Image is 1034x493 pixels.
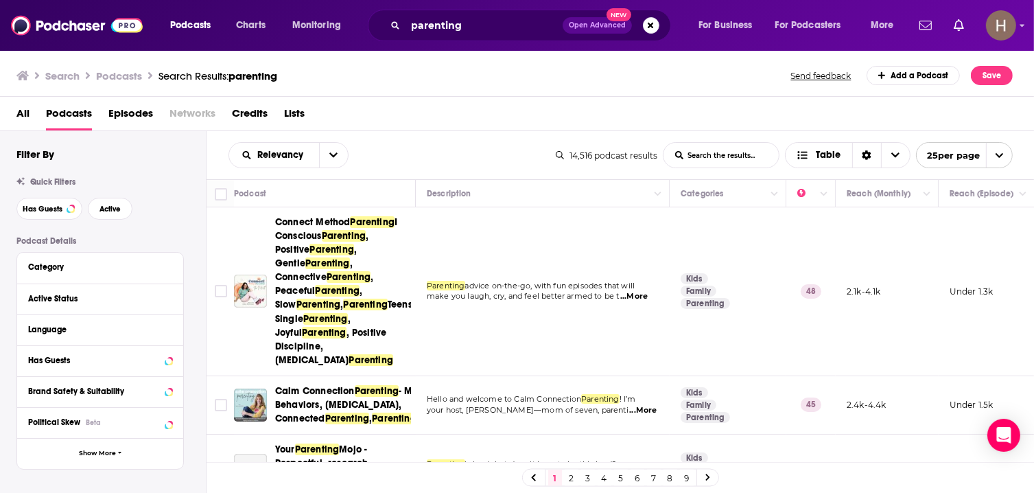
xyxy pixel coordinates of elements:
[327,271,371,283] span: Parenting
[215,285,227,297] span: Toggle select row
[296,299,341,310] span: Parenting
[681,185,723,202] div: Categories
[787,70,856,82] button: Send feedback
[343,299,388,310] span: Parenting
[284,102,305,130] span: Lists
[275,444,295,455] span: Your
[427,185,471,202] div: Description
[232,102,268,130] a: Credits
[950,286,994,297] p: Under 1.3k
[340,299,343,310] span: ,
[681,298,730,309] a: Parenting
[689,14,770,36] button: open menu
[427,405,628,415] span: your host, [PERSON_NAME]—mom of seven, parenti
[785,142,910,168] button: Choose View
[427,291,620,301] span: make you laugh, cry, and feel better armed to be t
[663,470,677,486] a: 8
[88,198,132,220] button: Active
[28,294,163,303] div: Active Status
[169,102,215,130] span: Networks
[427,281,465,290] span: Parenting
[569,22,626,29] span: Open Advanced
[950,399,994,411] p: Under 1.5k
[158,69,277,82] a: Search Results:parenting
[11,12,143,38] img: Podchaser - Follow, Share and Rate Podcasts
[681,273,708,284] a: Kids
[227,14,274,36] a: Charts
[275,216,350,228] span: Connect Method
[372,413,416,424] span: Parenting
[275,299,415,324] span: Teens, Single
[275,385,516,424] span: - Meltdowns, Challenging Behaviors, [MEDICAL_DATA], Connected
[28,382,172,400] button: Brand Safety & Suitability
[801,398,821,411] p: 45
[698,16,753,35] span: For Business
[170,16,211,35] span: Podcasts
[322,230,366,242] span: Parenting
[309,244,354,255] span: Parenting
[801,284,821,298] p: 48
[797,185,816,202] div: Power Score
[86,418,101,427] div: Beta
[847,185,910,202] div: Reach (Monthly)
[28,262,163,272] div: Category
[275,313,351,339] span: , Joyful
[275,385,411,426] a: Calm ConnectionParenting- Meltdowns, Challenging Behaviors, [MEDICAL_DATA], ConnectedParenting,Pa...
[16,102,30,130] a: All
[614,470,628,486] a: 5
[1015,186,1031,203] button: Column Actions
[986,10,1016,41] img: User Profile
[283,14,359,36] button: open menu
[620,291,648,302] span: ...More
[917,145,980,166] span: 25 per page
[465,281,635,290] span: advice on-the-go, with fun episodes that will
[816,150,841,160] span: Table
[847,286,881,297] p: 2.1k-4.1k
[229,150,319,160] button: open menu
[847,399,886,411] p: 2.4k-4.4k
[355,385,399,397] span: Parenting
[215,399,227,411] span: Toggle select row
[647,470,661,486] a: 7
[228,69,277,82] span: parenting
[349,354,393,366] span: Parenting
[16,148,54,161] h2: Filter By
[28,290,172,307] button: Active Status
[867,66,961,85] a: Add a Podcast
[919,186,935,203] button: Column Actions
[275,327,386,366] span: , Positive Discipline, [MEDICAL_DATA]
[680,470,694,486] a: 9
[303,313,348,325] span: Parenting
[948,14,970,37] a: Show notifications dropdown
[986,10,1016,41] span: Logged in as hpoole
[369,413,372,424] span: ,
[23,205,62,213] span: Has Guests
[28,417,80,427] span: Political Skew
[971,66,1013,85] button: Save
[766,14,861,36] button: open menu
[816,186,832,203] button: Column Actions
[234,275,267,308] img: Connect Method Parenting I Conscious Parenting, Positive Parenting, Gentle Parenting, Connective ...
[99,205,121,213] span: Active
[914,14,937,37] a: Show notifications dropdown
[681,400,716,411] a: Family
[28,352,172,369] button: Has Guests
[350,216,395,228] span: Parenting
[158,69,277,82] div: Search Results:
[28,321,172,338] button: Language
[598,470,611,486] a: 4
[46,102,92,130] a: Podcasts
[563,17,632,34] button: Open AdvancedNew
[45,69,80,82] h3: Search
[16,198,82,220] button: Has Guests
[28,325,163,334] div: Language
[28,258,172,275] button: Category
[650,186,666,203] button: Column Actions
[766,186,783,203] button: Column Actions
[257,150,308,160] span: Relevancy
[406,14,563,36] input: Search podcasts, credits, & more...
[381,10,684,41] div: Search podcasts, credits, & more...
